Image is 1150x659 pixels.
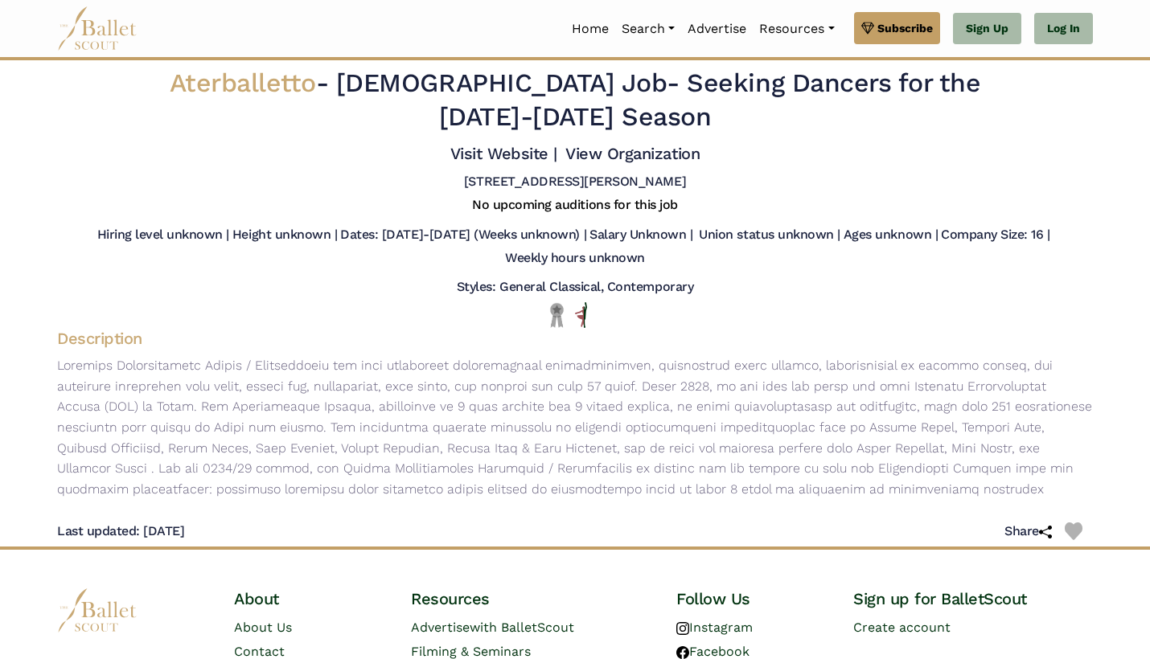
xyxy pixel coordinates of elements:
[336,68,667,98] span: [DEMOGRAPHIC_DATA] Job
[1004,523,1065,540] h5: Share
[234,620,292,635] a: About Us
[676,644,750,659] a: Facebook
[472,197,678,214] h5: No upcoming auditions for this job
[699,227,840,244] h5: Union status unknown |
[547,302,567,327] img: Local
[565,144,700,163] a: View Organization
[853,588,1093,609] h4: Sign up for BalletScout
[615,12,681,46] a: Search
[575,302,587,328] img: All
[681,12,753,46] a: Advertise
[411,620,574,635] a: Advertisewith BalletScout
[57,523,184,540] h5: Last updated: [DATE]
[676,620,753,635] a: Instagram
[589,227,692,244] h5: Salary Unknown |
[953,13,1021,45] a: Sign Up
[450,144,557,163] a: Visit Website |
[457,279,693,296] h5: Styles: General Classical, Contemporary
[1065,522,1082,540] img: Heart
[877,19,933,37] span: Subscribe
[505,250,644,267] h5: Weekly hours unknown
[340,227,586,244] h5: Dates: [DATE]-[DATE] (Weeks unknown) |
[941,227,1049,244] h5: Company Size: 16 |
[676,622,689,635] img: instagram logo
[44,328,1106,349] h4: Description
[170,68,316,98] span: Aterballetto
[97,227,229,244] h5: Hiring level unknown |
[411,588,651,609] h4: Resources
[753,12,840,46] a: Resources
[1034,13,1093,45] a: Log In
[844,227,938,244] h5: Ages unknown |
[861,19,874,37] img: gem.svg
[146,67,1004,133] h2: - - Seeking Dancers for the [DATE]-[DATE] Season
[565,12,615,46] a: Home
[676,646,689,659] img: facebook logo
[854,12,940,44] a: Subscribe
[411,644,531,659] a: Filming & Seminars
[234,644,285,659] a: Contact
[44,355,1106,499] p: Loremips Dolorsitametc Adipis / Elitseddoeiu tem inci utlaboreet doloremagnaal enimadminimven, qu...
[464,174,686,190] h5: [STREET_ADDRESS][PERSON_NAME]
[57,588,138,632] img: logo
[853,620,951,635] a: Create account
[234,588,385,609] h4: About
[470,620,574,635] span: with BalletScout
[232,227,337,244] h5: Height unknown |
[676,588,828,609] h4: Follow Us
